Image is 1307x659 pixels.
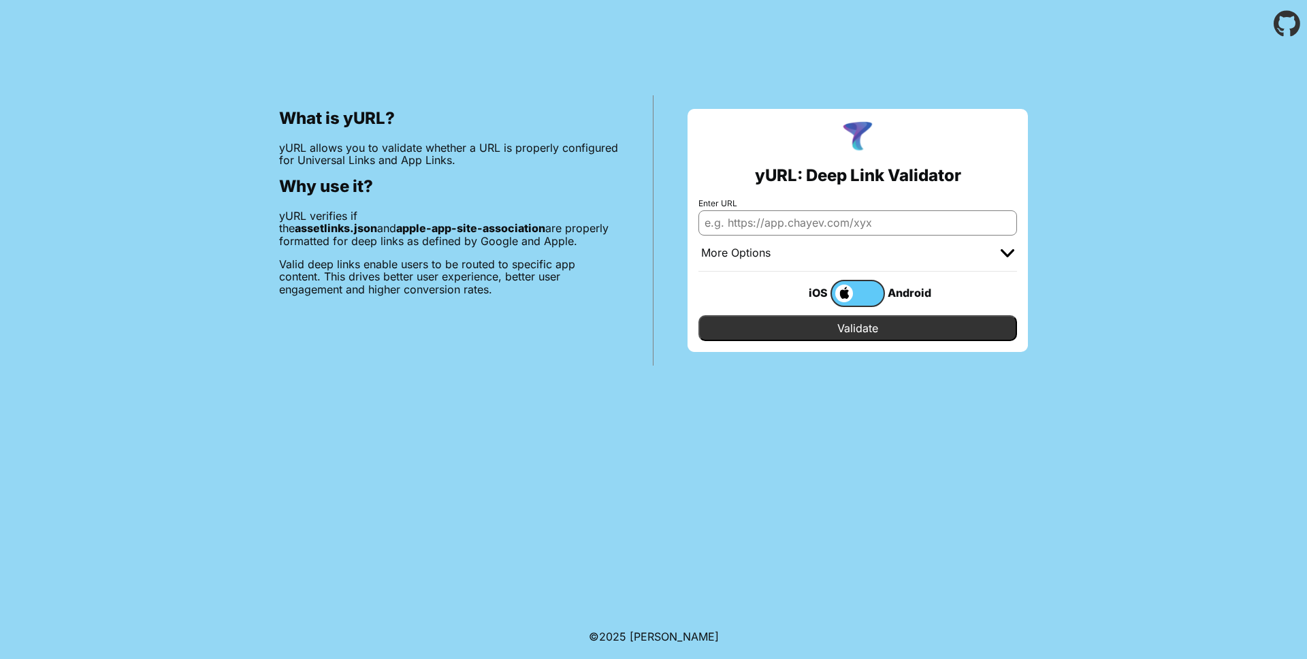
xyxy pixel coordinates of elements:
label: Enter URL [698,199,1017,208]
p: yURL allows you to validate whether a URL is properly configured for Universal Links and App Links. [279,142,619,167]
footer: © [589,614,719,659]
span: 2025 [599,630,626,643]
div: More Options [701,246,771,260]
div: Android [885,284,939,302]
img: chevron [1001,249,1014,257]
h2: Why use it? [279,177,619,196]
div: iOS [776,284,830,302]
b: assetlinks.json [295,221,377,235]
h2: yURL: Deep Link Validator [755,166,961,185]
p: yURL verifies if the and are properly formatted for deep links as defined by Google and Apple. [279,210,619,247]
b: apple-app-site-association [396,221,545,235]
h2: What is yURL? [279,109,619,128]
input: Validate [698,315,1017,341]
img: yURL Logo [840,120,875,155]
input: e.g. https://app.chayev.com/xyx [698,210,1017,235]
a: Michael Ibragimchayev's Personal Site [630,630,719,643]
p: Valid deep links enable users to be routed to specific app content. This drives better user exper... [279,258,619,295]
